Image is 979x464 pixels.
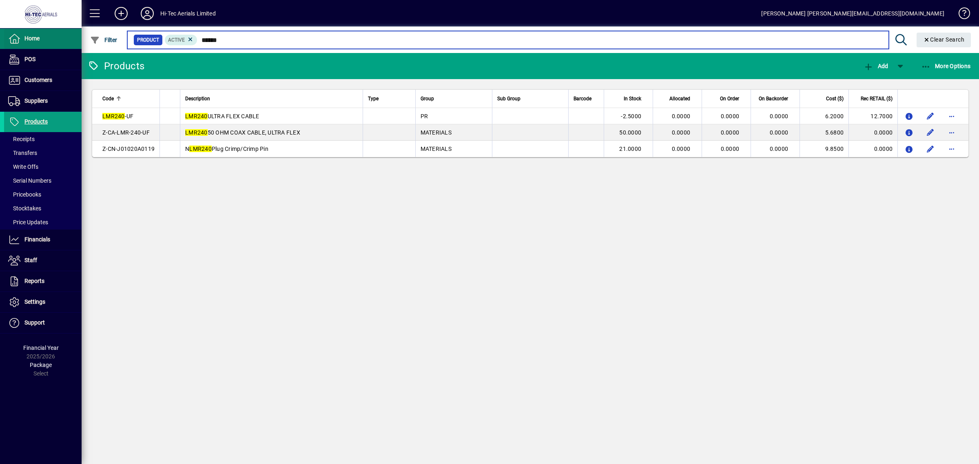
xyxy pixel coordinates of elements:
span: Financial Year [23,345,59,351]
div: [PERSON_NAME] [PERSON_NAME][EMAIL_ADDRESS][DOMAIN_NAME] [761,7,944,20]
button: Filter [88,33,120,47]
a: Pricebooks [4,188,82,201]
span: Price Updates [8,219,48,225]
span: 0.0000 [721,113,740,119]
a: Write Offs [4,160,82,174]
span: Support [24,319,45,326]
span: 50.0000 [619,129,641,136]
span: Rec RETAIL ($) [861,94,893,103]
div: Sub Group [497,94,563,103]
span: Products [24,118,48,125]
a: Knowledge Base [952,2,969,28]
td: 0.0000 [848,141,897,157]
span: 0.0000 [721,146,740,152]
span: Add [864,63,888,69]
mat-chip: Activation Status: Active [165,35,197,45]
span: MATERIALS [421,146,452,152]
span: 0.0000 [721,129,740,136]
span: Write Offs [8,164,38,170]
a: Suppliers [4,91,82,111]
div: Barcode [574,94,599,103]
a: Transfers [4,146,82,160]
span: Product [137,36,159,44]
div: Code [102,94,155,103]
button: Profile [134,6,160,21]
span: Home [24,35,40,42]
a: Stocktakes [4,201,82,215]
a: Serial Numbers [4,174,82,188]
a: Staff [4,250,82,271]
span: On Backorder [759,94,788,103]
span: 0.0000 [672,129,691,136]
button: More options [945,110,958,123]
button: More options [945,142,958,155]
span: 0.0000 [770,146,789,152]
span: Settings [24,298,45,305]
span: Stocktakes [8,205,41,212]
a: Financials [4,230,82,250]
button: More options [945,126,958,139]
span: On Order [720,94,739,103]
div: Hi-Tec Aerials Limited [160,7,216,20]
span: N Plug Crimp/Crimp Pin [185,146,268,152]
a: Reports [4,271,82,292]
em: LMR240 [102,113,125,119]
a: Settings [4,292,82,312]
span: POS [24,56,35,62]
div: On Order [707,94,746,103]
div: Allocated [658,94,698,103]
span: 0.0000 [672,113,691,119]
div: Group [421,94,487,103]
span: Pricebooks [8,191,41,198]
span: Suppliers [24,97,48,104]
button: Clear [917,33,971,47]
span: 0.0000 [770,113,789,119]
button: Add [862,59,890,73]
span: Clear Search [923,36,965,43]
div: Type [368,94,410,103]
span: PR [421,113,428,119]
span: More Options [921,63,971,69]
span: Receipts [8,136,35,142]
div: On Backorder [756,94,795,103]
span: Description [185,94,210,103]
td: 5.6800 [800,124,848,141]
span: 50 OHM COAX CABLE, ULTRA FLEX [185,129,300,136]
span: Z-CA-LMR-240-UF [102,129,150,136]
button: Edit [924,142,937,155]
em: LMR240 [189,146,212,152]
em: LMR240 [185,129,208,136]
div: In Stock [609,94,649,103]
span: Barcode [574,94,591,103]
span: Reports [24,278,44,284]
span: Code [102,94,114,103]
span: Cost ($) [826,94,844,103]
td: 12.7000 [848,108,897,124]
span: Package [30,362,52,368]
span: Financials [24,236,50,243]
span: Customers [24,77,52,83]
a: Support [4,313,82,333]
a: Receipts [4,132,82,146]
span: In Stock [624,94,641,103]
span: Z-CN-J01020A0119 [102,146,155,152]
button: Edit [924,126,937,139]
div: Description [185,94,358,103]
span: Staff [24,257,37,263]
span: Filter [90,37,117,43]
td: 6.2000 [800,108,848,124]
span: Transfers [8,150,37,156]
button: More Options [919,59,973,73]
span: 21.0000 [619,146,641,152]
em: LMR240 [185,113,208,119]
span: -2.5000 [621,113,641,119]
a: Home [4,29,82,49]
button: Edit [924,110,937,123]
td: 0.0000 [848,124,897,141]
span: -UF [102,113,133,119]
span: 0.0000 [672,146,691,152]
span: ULTRA FLEX CABLE [185,113,259,119]
td: 9.8500 [800,141,848,157]
span: Sub Group [497,94,521,103]
span: Serial Numbers [8,177,51,184]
